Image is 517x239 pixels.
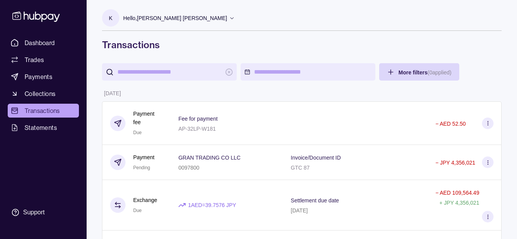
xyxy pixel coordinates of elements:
[23,208,45,217] div: Support
[8,121,79,135] a: Statements
[435,190,479,196] p: − AED 109,564.49
[435,121,466,127] p: − AED 52.50
[178,155,241,161] p: GRAN TRADING CO LLC
[398,69,452,76] span: More filters
[25,123,57,132] span: Statements
[133,208,142,213] span: Due
[133,130,142,135] span: Due
[25,89,55,98] span: Collections
[102,39,502,51] h1: Transactions
[133,109,163,126] p: Payment fee
[117,63,221,81] input: search
[291,197,339,204] p: Settlement due date
[8,36,79,50] a: Dashboard
[25,38,55,47] span: Dashboard
[379,63,459,81] button: More filters(0applied)
[8,104,79,118] a: Transactions
[104,90,121,96] p: [DATE]
[439,200,479,206] p: + JPY 4,356,021
[133,153,154,162] p: Payment
[25,106,60,115] span: Transactions
[291,207,308,214] p: [DATE]
[8,204,79,220] a: Support
[8,87,79,101] a: Collections
[25,55,44,64] span: Trades
[178,126,216,132] p: AP-32LP-W181
[291,165,310,171] p: GTC 87
[178,165,199,171] p: 0097800
[427,69,451,76] p: ( 0 applied)
[8,53,79,67] a: Trades
[291,155,341,161] p: Invoice/Document ID
[133,165,150,170] span: Pending
[188,201,236,209] p: 1 AED = 39.7576 JPY
[123,14,227,22] p: Hello, [PERSON_NAME] [PERSON_NAME]
[8,70,79,84] a: Payments
[133,196,157,204] p: Exchange
[109,14,112,22] p: K
[435,160,475,166] p: − JPY 4,356,021
[178,116,218,122] p: Fee for payment
[25,72,52,81] span: Payments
